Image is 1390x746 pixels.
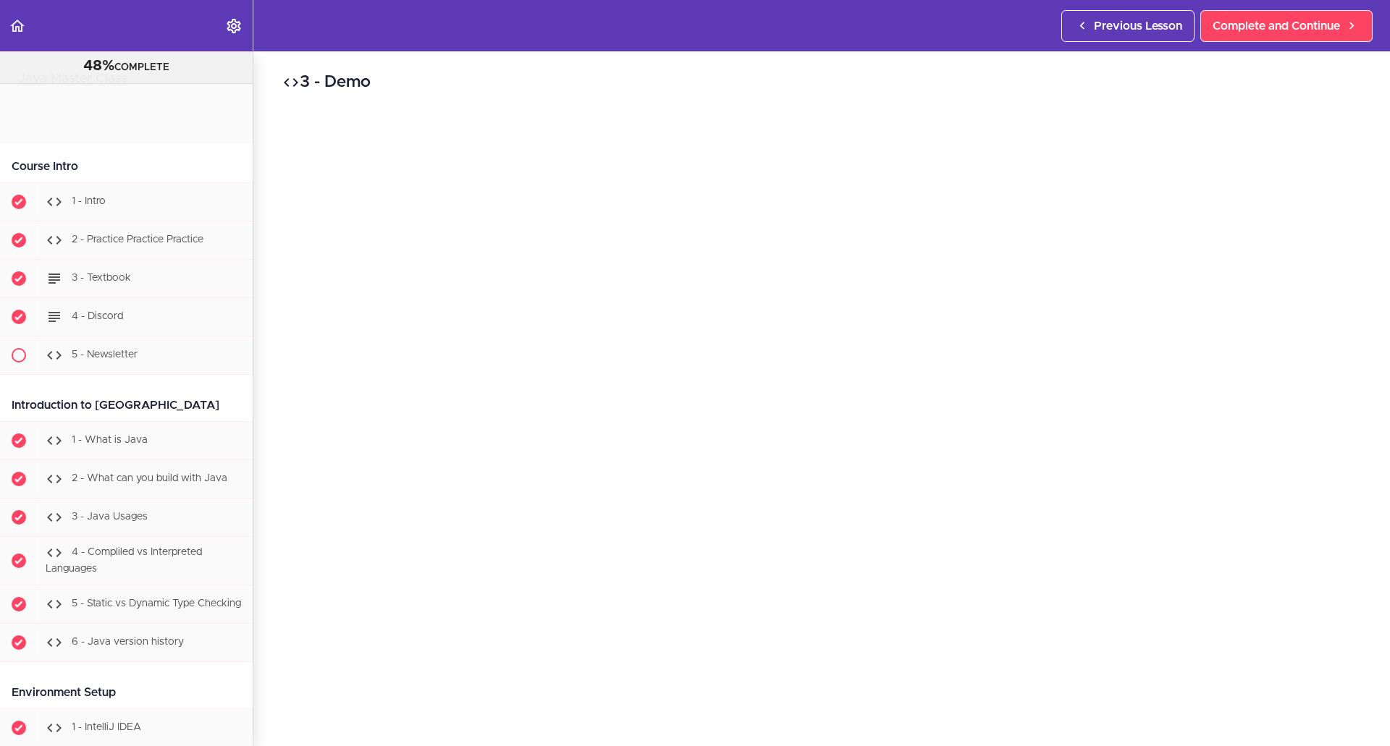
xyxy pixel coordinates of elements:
a: Complete and Continue [1200,10,1373,42]
a: Previous Lesson [1061,10,1195,42]
span: 3 - Textbook [72,273,131,283]
span: 1 - IntelliJ IDEA [72,722,141,732]
span: 4 - Compliled vs Interpreted Languages [46,547,202,574]
span: 1 - Intro [72,196,106,206]
svg: Back to course curriculum [9,17,26,35]
span: 6 - Java version history [72,637,184,647]
span: 4 - Discord [72,311,123,321]
span: 5 - Static vs Dynamic Type Checking [72,598,241,609]
span: Complete and Continue [1213,17,1340,35]
span: 3 - Java Usages [72,512,148,522]
svg: Settings Menu [225,17,243,35]
span: 2 - What can you build with Java [72,473,227,483]
span: Previous Lesson [1094,17,1182,35]
span: 5 - Newsletter [72,349,138,360]
h2: 3 - Demo [282,70,1361,95]
div: COMPLETE [18,57,235,76]
span: 1 - What is Java [72,435,148,445]
span: 48% [83,59,114,73]
span: 2 - Practice Practice Practice [72,234,203,245]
